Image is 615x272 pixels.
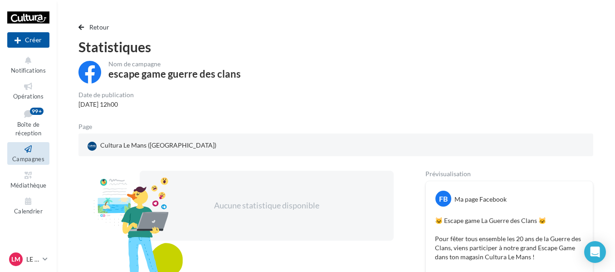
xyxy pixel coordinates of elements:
span: Calendrier [14,208,43,215]
a: Médiathèque [7,168,49,191]
span: LM [11,255,20,264]
div: 99+ [30,108,44,115]
span: Boîte de réception [15,121,41,137]
div: Nouvelle campagne [7,32,49,48]
div: Statistiques [78,40,593,54]
button: Créer [7,32,49,48]
div: Cultura Le Mans ([GEOGRAPHIC_DATA]) [86,139,218,153]
span: Retour [89,23,110,31]
div: Aucune statistique disponible [169,200,365,212]
span: Notifications [11,67,46,74]
span: Campagnes [12,155,44,163]
span: Opérations [13,93,44,100]
a: Opérations [7,79,49,102]
a: Campagnes [7,142,49,164]
div: [DATE] 12h00 [78,100,134,109]
div: Ma page Facebook [454,195,507,204]
button: Notifications [7,54,49,76]
div: FB [435,191,451,207]
a: Calendrier [7,194,49,217]
div: Date de publication [78,92,134,98]
div: escape game guerre des clans [108,69,241,79]
a: Boîte de réception99+ [7,106,49,139]
button: Retour [78,22,113,33]
div: Page [78,124,99,130]
a: Cultura Le Mans ([GEOGRAPHIC_DATA]) [86,139,253,153]
p: LE MANS [26,255,39,264]
a: LM LE MANS [7,251,49,268]
div: Nom de campagne [108,61,241,67]
div: Open Intercom Messenger [584,241,606,263]
div: Prévisualisation [425,171,593,177]
span: Médiathèque [10,182,47,189]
